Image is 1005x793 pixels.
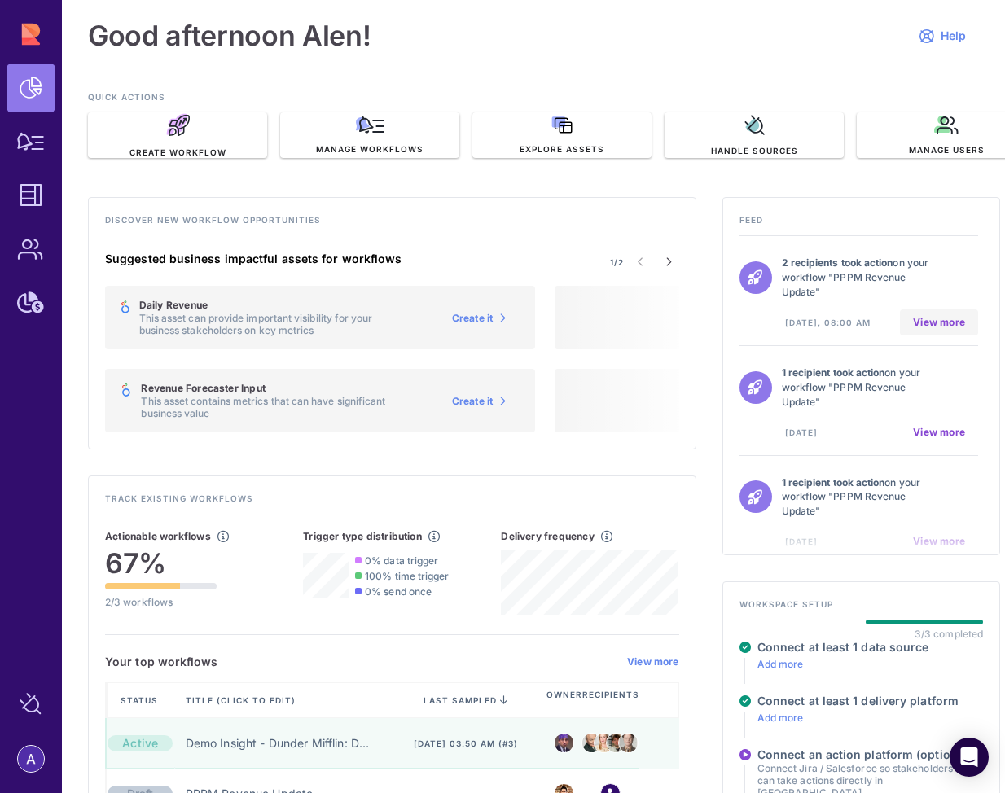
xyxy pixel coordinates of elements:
h1: Good afternoon Alen! [88,20,371,52]
span: Create Workflow [129,147,226,158]
span: 1/2 [610,256,624,268]
a: Add more [757,712,804,724]
img: jim.jpeg [607,734,625,752]
h4: Discover new workflow opportunities [105,214,679,235]
a: Demo Insight - Dunder Mifflin: Daily Sales [186,735,373,751]
h4: Connect an action platform (optional) [757,747,983,762]
span: [DATE], 08:00 am [785,317,871,328]
img: creed.jpeg [582,729,601,756]
p: on your workflow "PPPM Revenue Update" [782,256,931,300]
a: Add more [757,658,804,670]
h3: QUICK ACTIONS [88,91,979,112]
h5: Actionable workflows [105,530,211,543]
strong: 1 recipient took action [782,366,885,379]
span: [DATE] 03:50 am (#3) [414,738,518,749]
img: angela.jpeg [595,729,613,756]
h5: Daily Revenue [139,299,387,312]
span: 0% send once [365,585,432,598]
div: 3/3 completed [915,628,983,640]
img: rocket_launch.e46a70e1.svg [165,113,190,137]
p: on your workflow "PPPM Revenue Update" [782,366,931,410]
p: 2/3 workflows [105,596,217,608]
div: Open Intercom Messenger [950,738,989,777]
span: Manage workflows [316,143,424,155]
h5: Trigger type distribution [303,530,422,543]
p: on your workflow "PPPM Revenue Update" [782,475,931,519]
h4: Suggested business impactful assets for workflows [105,252,535,266]
h5: Delivery frequency [501,530,594,543]
span: 67 [105,546,138,580]
span: 0% data trigger [365,554,438,567]
span: Handle sources [711,145,798,156]
span: Title (click to edit) [186,694,299,706]
span: [DATE] [785,427,818,438]
h4: Workspace setup [739,598,983,620]
h4: Connect at least 1 delivery platform [757,694,959,708]
h4: Track existing workflows [105,493,679,514]
strong: 1 recipient took action [782,476,885,489]
span: Explore assets [520,143,604,155]
img: account-photo [18,746,44,772]
h5: Revenue Forecaster Input [141,382,386,395]
span: % [138,546,166,580]
h5: Your top workflows [105,655,218,669]
a: View more [627,655,679,668]
strong: 2 recipients took action [782,256,893,269]
h4: Feed [739,214,983,235]
span: View more [913,316,965,329]
h4: Connect at least 1 data source [757,640,929,655]
img: michael.jpeg [555,734,573,752]
p: This asset can provide important visibility for your business stakeholders on key metrics [139,312,387,336]
p: This asset contains metrics that can have significant business value [141,395,386,419]
span: 100% time trigger [365,570,449,582]
span: Recipients [582,689,639,712]
img: dwight.png [619,729,638,756]
div: Active [108,735,173,751]
span: last sampled [424,695,497,705]
span: Manage users [909,144,985,156]
span: View more [913,426,965,439]
span: Owner [546,689,582,712]
span: Help [941,28,966,43]
span: Status [121,694,161,706]
span: Create it [452,312,494,325]
span: Create it [452,395,494,408]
